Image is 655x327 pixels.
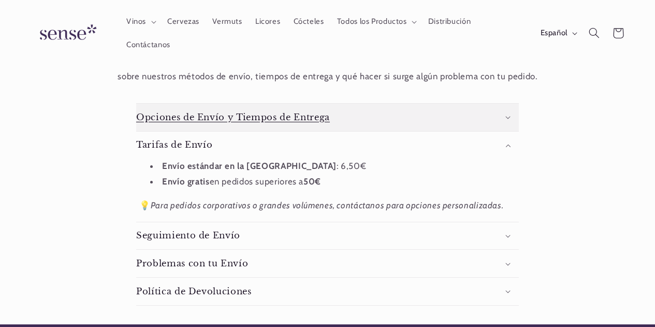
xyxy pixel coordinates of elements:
[136,112,330,123] h3: Opciones de Envío y Tiempos de Entrega
[303,176,321,187] strong: 50€
[428,17,471,27] span: Distribución
[167,17,199,27] span: Cervezas
[136,159,519,214] div: Tarifas de Envío
[294,17,324,27] span: Cócteles
[255,17,280,27] span: Licores
[126,40,170,50] span: Contáctanos
[212,17,242,27] span: Vermuts
[161,10,206,33] a: Cervezas
[151,200,503,210] em: Para pedidos corporativos o grandes volúmenes, contáctanos para opciones personalizadas.
[421,10,477,33] a: Distribución
[330,10,421,33] summary: Todos los Productos
[120,10,161,33] summary: Vinos
[249,10,287,33] a: Licores
[162,176,210,187] strong: Envío gratis
[287,10,330,33] a: Cócteles
[136,132,519,159] summary: Tarifas de Envío
[150,174,516,190] li: en pedidos superiores a
[206,10,249,33] a: Vermuts
[27,19,105,48] img: Sense
[541,27,567,39] span: Español
[139,198,516,214] p: 💡
[136,222,519,250] summary: Seguimiento de Envío
[23,15,109,52] a: Sense
[162,161,337,171] strong: Envío estándar en la [GEOGRAPHIC_DATA]
[120,33,177,56] a: Contáctanos
[136,258,249,269] h3: Problemas con tu Envío
[136,286,252,297] h3: Política de Devoluciones
[136,104,519,131] summary: Opciones de Envío y Tiempos de Entrega
[126,17,146,27] span: Vinos
[337,17,407,27] span: Todos los Productos
[150,159,516,174] li: : 6,50€
[136,278,519,305] summary: Política de Devoluciones
[534,23,582,44] button: Español
[136,250,519,277] summary: Problemas con tu Envío
[136,139,213,150] h3: Tarifas de Envío
[582,21,606,45] summary: Búsqueda
[136,230,240,241] h3: Seguimiento de Envío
